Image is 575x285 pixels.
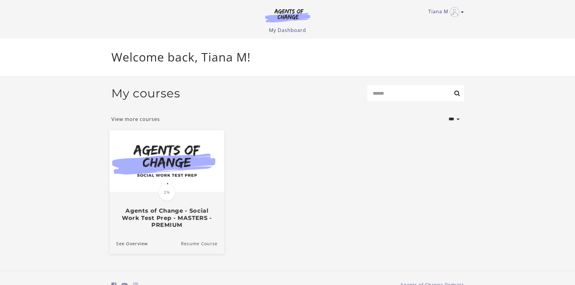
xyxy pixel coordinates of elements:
[158,184,175,201] span: 2%
[111,48,464,66] p: Welcome back, Tiana M!
[259,8,317,22] img: Agents of Change Logo
[109,233,148,253] a: Agents of Change - Social Work Test Prep - MASTERS - PREMIUM: See Overview
[181,233,224,253] a: Agents of Change - Social Work Test Prep - MASTERS - PREMIUM: Resume Course
[116,207,217,228] h3: Agents of Change - Social Work Test Prep - MASTERS - PREMIUM
[111,116,160,123] a: View more courses
[428,7,461,17] a: Toggle menu
[269,27,306,33] a: My Dashboard
[111,86,180,100] h2: My courses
